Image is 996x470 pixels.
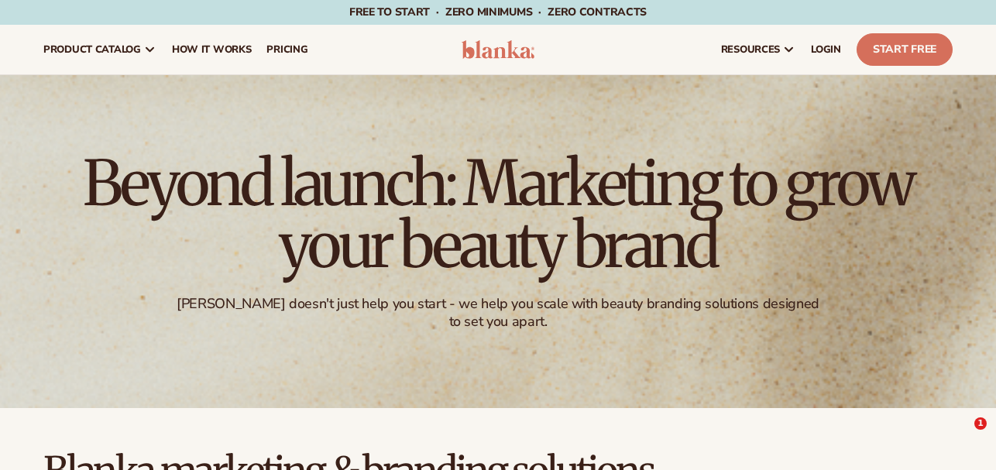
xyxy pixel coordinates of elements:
[259,25,315,74] a: pricing
[36,25,164,74] a: product catalog
[713,25,803,74] a: resources
[857,33,953,66] a: Start Free
[266,43,307,56] span: pricing
[803,25,849,74] a: LOGIN
[172,43,252,56] span: How It Works
[72,153,924,276] h1: Beyond launch: Marketing to grow your beauty brand
[721,43,780,56] span: resources
[943,417,980,455] iframe: Intercom live chat
[43,43,141,56] span: product catalog
[174,295,822,331] div: [PERSON_NAME] doesn't just help you start - we help you scale with beauty branding solutions desi...
[462,40,534,59] img: logo
[974,417,987,430] span: 1
[349,5,647,19] span: Free to start · ZERO minimums · ZERO contracts
[811,43,841,56] span: LOGIN
[164,25,259,74] a: How It Works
